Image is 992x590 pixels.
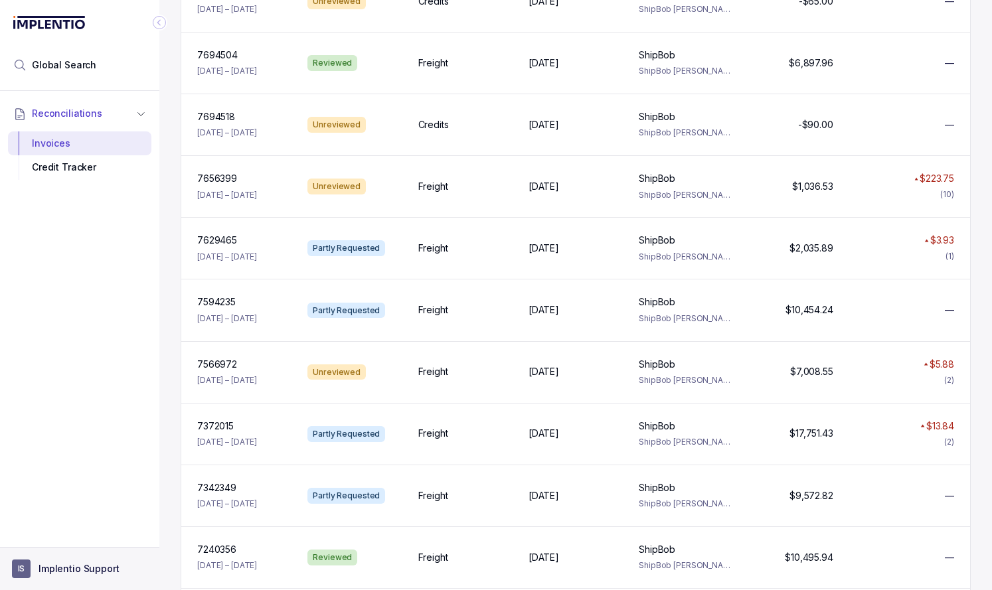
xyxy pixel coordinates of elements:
[639,64,733,78] p: ShipBob [PERSON_NAME][GEOGRAPHIC_DATA], ShipBob [GEOGRAPHIC_DATA][PERSON_NAME]
[789,427,833,440] p: $17,751.43
[32,107,102,120] span: Reconciliations
[197,250,257,263] p: [DATE] – [DATE]
[197,48,238,62] p: 7694504
[926,419,954,433] p: $13.84
[418,489,448,502] p: Freight
[529,303,559,317] p: [DATE]
[529,427,559,440] p: [DATE]
[789,489,833,502] p: $9,572.82
[529,56,559,70] p: [DATE]
[790,365,833,378] p: $7,008.55
[920,172,954,185] p: $223.75
[418,551,448,564] p: Freight
[8,129,151,183] div: Reconciliations
[197,559,257,572] p: [DATE] – [DATE]
[945,303,954,317] span: —
[12,559,31,578] span: User initials
[12,559,147,578] button: User initialsImplentio Support
[197,64,257,78] p: [DATE] – [DATE]
[307,488,385,504] div: Partly Requested
[418,180,448,193] p: Freight
[197,234,237,247] p: 7629465
[197,481,236,494] p: 7342349
[529,551,559,564] p: [DATE]
[930,234,954,247] p: $3.93
[197,497,257,510] p: [DATE] – [DATE]
[307,303,385,319] div: Partly Requested
[307,364,366,380] div: Unreviewed
[307,179,366,194] div: Unreviewed
[639,419,675,433] p: ShipBob
[19,131,141,155] div: Invoices
[307,240,385,256] div: Partly Requested
[639,543,675,556] p: ShipBob
[418,365,448,378] p: Freight
[639,435,733,449] p: ShipBob [PERSON_NAME][GEOGRAPHIC_DATA]
[639,48,675,62] p: ShipBob
[639,358,675,371] p: ShipBob
[307,426,385,442] div: Partly Requested
[639,481,675,494] p: ShipBob
[639,126,733,139] p: ShipBob [PERSON_NAME][GEOGRAPHIC_DATA]
[8,99,151,128] button: Reconciliations
[639,172,675,185] p: ShipBob
[529,242,559,255] p: [DATE]
[529,489,559,502] p: [DATE]
[944,435,954,449] div: (2)
[529,118,559,131] p: [DATE]
[785,551,833,564] p: $10,495.94
[307,117,366,133] div: Unreviewed
[197,126,257,139] p: [DATE] – [DATE]
[39,562,120,575] p: Implentio Support
[197,312,257,325] p: [DATE] – [DATE]
[19,155,141,179] div: Credit Tracker
[792,180,833,193] p: $1,036.53
[418,303,448,317] p: Freight
[945,489,954,502] span: —
[418,242,448,255] p: Freight
[944,374,954,387] div: (2)
[32,58,96,72] span: Global Search
[945,118,954,131] span: —
[789,56,833,70] p: $6,897.96
[945,56,954,70] span: —
[197,110,235,123] p: 7694518
[945,551,954,564] span: —
[639,188,733,202] p: ShipBob [PERSON_NAME][GEOGRAPHIC_DATA], ShipBob [GEOGRAPHIC_DATA][PERSON_NAME]
[197,172,237,185] p: 7656399
[197,435,257,449] p: [DATE] – [DATE]
[197,358,237,371] p: 7566972
[639,3,733,16] p: ShipBob [PERSON_NAME][GEOGRAPHIC_DATA]
[639,497,733,510] p: ShipBob [PERSON_NAME][GEOGRAPHIC_DATA]
[920,424,924,427] img: red pointer upwards
[940,188,954,201] div: (10)
[930,358,954,371] p: $5.88
[785,303,833,317] p: $10,454.24
[418,56,448,70] p: Freight
[639,374,733,387] p: ShipBob [PERSON_NAME][GEOGRAPHIC_DATA]
[197,419,234,433] p: 7372015
[914,177,918,181] img: red pointer upwards
[197,3,257,16] p: [DATE] – [DATE]
[924,239,928,242] img: red pointer upwards
[197,295,236,309] p: 7594235
[639,312,733,325] p: ShipBob [PERSON_NAME][GEOGRAPHIC_DATA]
[307,550,357,565] div: Reviewed
[529,180,559,193] p: [DATE]
[639,250,733,263] p: ShipBob [PERSON_NAME][GEOGRAPHIC_DATA], ShipBob [GEOGRAPHIC_DATA][PERSON_NAME]
[307,55,357,71] div: Reviewed
[197,543,236,556] p: 7240356
[151,15,167,31] div: Collapse Icon
[639,295,675,309] p: ShipBob
[418,118,449,131] p: Credits
[197,374,257,387] p: [DATE] – [DATE]
[418,427,448,440] p: Freight
[529,365,559,378] p: [DATE]
[197,188,257,202] p: [DATE] – [DATE]
[639,110,675,123] p: ShipBob
[789,242,833,255] p: $2,035.89
[639,234,675,247] p: ShipBob
[798,118,833,131] p: -$90.00
[639,559,733,572] p: ShipBob [PERSON_NAME][GEOGRAPHIC_DATA]
[946,250,954,263] div: (1)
